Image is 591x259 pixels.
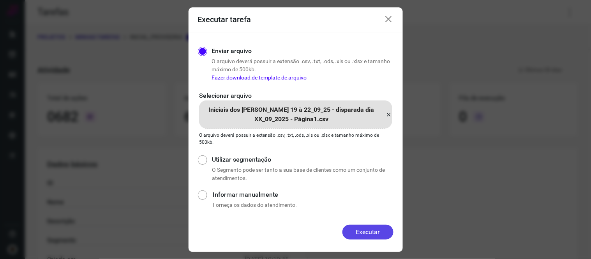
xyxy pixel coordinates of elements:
label: Enviar arquivo [212,46,252,56]
p: O arquivo deverá possuir a extensão .csv, .txt, .ods, .xls ou .xlsx e tamanho máximo de 500kb. [212,57,393,82]
label: Utilizar segmentação [212,155,393,164]
button: Executar [342,225,393,240]
p: O Segmento pode ser tanto a sua base de clientes como um conjunto de atendimentos. [212,166,393,182]
p: Iniciais dos [PERSON_NAME] 19 à 22_09_25 - disparada dia XX_09_2025 - Página1.csv [199,105,384,124]
p: Forneça os dados do atendimento. [213,201,393,209]
label: Informar manualmente [213,190,393,199]
h3: Executar tarefa [198,15,251,24]
p: Selecionar arquivo [199,91,392,100]
a: Fazer download de template de arquivo [212,74,307,81]
p: O arquivo deverá possuir a extensão .csv, .txt, .ods, .xls ou .xlsx e tamanho máximo de 500kb. [199,132,392,146]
